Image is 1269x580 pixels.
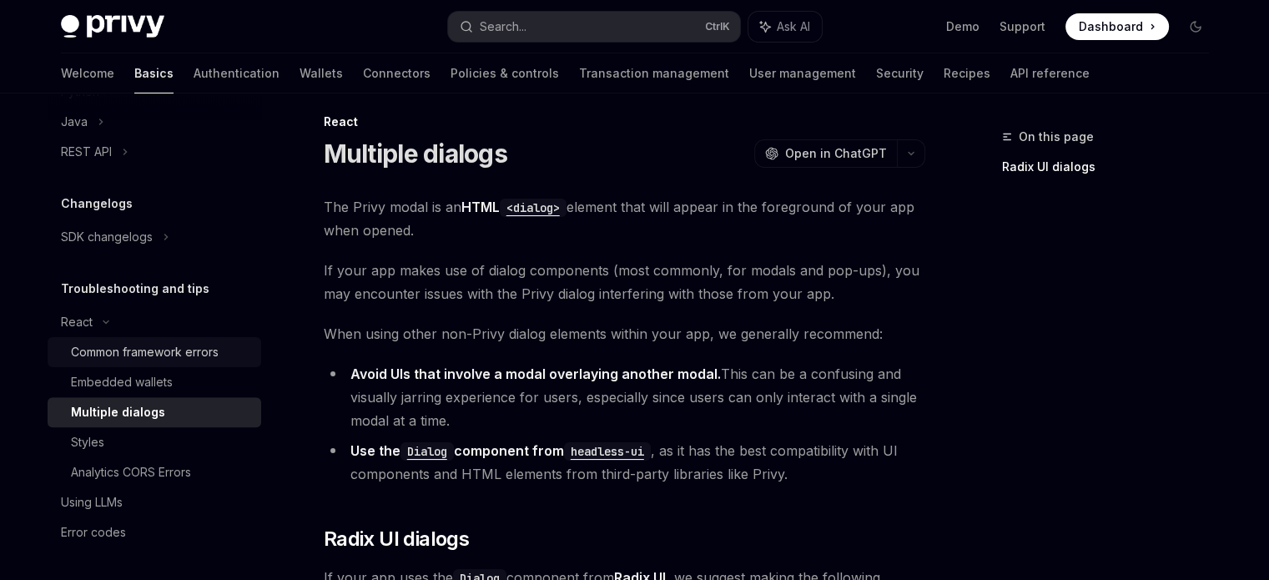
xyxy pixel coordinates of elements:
a: Connectors [363,53,431,93]
a: Error codes [48,517,261,547]
span: Radix UI dialogs [324,526,469,552]
span: Dashboard [1079,18,1143,35]
a: Dashboard [1065,13,1169,40]
h5: Changelogs [61,194,133,214]
div: Search... [480,17,526,37]
a: Security [876,53,924,93]
span: Ask AI [777,18,810,35]
a: Authentication [194,53,279,93]
a: Welcome [61,53,114,93]
div: Embedded wallets [71,372,173,392]
div: Using LLMs [61,492,123,512]
a: User management [749,53,856,93]
strong: Avoid UIs that involve a modal overlaying another modal. [350,366,721,382]
li: , as it has the best compatibility with UI components and HTML elements from third-party librarie... [324,439,925,486]
code: <dialog> [500,199,567,217]
a: Analytics CORS Errors [48,457,261,487]
a: Common framework errors [48,337,261,367]
div: Styles [71,432,104,452]
img: dark logo [61,15,164,38]
div: Java [61,112,88,132]
span: On this page [1019,127,1094,147]
div: Analytics CORS Errors [71,462,191,482]
h1: Multiple dialogs [324,139,507,169]
div: REST API [61,142,112,162]
div: React [324,113,925,130]
div: Common framework errors [71,342,219,362]
code: headless-ui [564,442,651,461]
div: Error codes [61,522,126,542]
a: Transaction management [579,53,729,93]
a: Dialog [400,442,454,459]
div: Multiple dialogs [71,402,165,422]
a: Wallets [300,53,343,93]
strong: Use the component from [350,442,651,459]
a: Embedded wallets [48,367,261,397]
span: If your app makes use of dialog components (most commonly, for modals and pop-ups), you may encou... [324,259,925,305]
a: Demo [946,18,979,35]
button: Toggle dark mode [1182,13,1209,40]
span: Ctrl K [705,20,730,33]
code: Dialog [400,442,454,461]
span: The Privy modal is an element that will appear in the foreground of your app when opened. [324,195,925,242]
button: Search...CtrlK [448,12,740,42]
a: API reference [1010,53,1090,93]
li: This can be a confusing and visually jarring experience for users, especially since users can onl... [324,362,925,432]
a: headless-ui [564,442,651,459]
a: Multiple dialogs [48,397,261,427]
h5: Troubleshooting and tips [61,279,209,299]
div: React [61,312,93,332]
div: SDK changelogs [61,227,153,247]
a: Basics [134,53,174,93]
button: Ask AI [748,12,822,42]
span: Open in ChatGPT [785,145,887,162]
a: Radix UI dialogs [1002,154,1222,180]
span: When using other non-Privy dialog elements within your app, we generally recommend: [324,322,925,345]
a: HTML<dialog> [461,199,567,215]
button: Open in ChatGPT [754,139,897,168]
a: Recipes [944,53,990,93]
a: Support [1000,18,1045,35]
a: Policies & controls [451,53,559,93]
a: Styles [48,427,261,457]
a: Using LLMs [48,487,261,517]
